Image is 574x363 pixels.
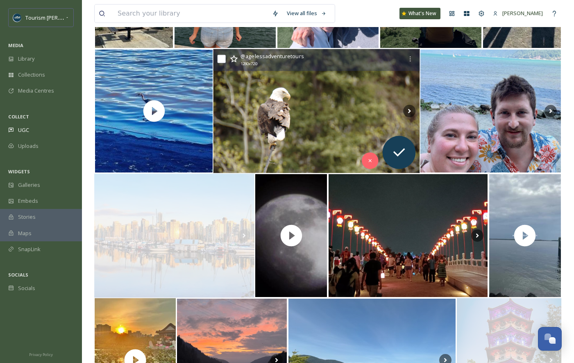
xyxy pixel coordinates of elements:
span: SOCIALS [8,272,28,278]
input: Search your library [113,5,268,23]
img: Social%20Media%20Profile%20Picture.png [13,14,21,22]
span: Uploads [18,142,39,150]
span: @ agelessadventuretours [240,52,304,60]
span: Tourism [PERSON_NAME] [25,14,87,21]
span: WIDGETS [8,168,30,175]
a: What's New [399,8,440,19]
span: Galleries [18,181,40,189]
img: thumbnail [254,174,328,297]
span: Maps [18,229,32,237]
a: Privacy Policy [29,349,53,359]
span: Privacy Policy [29,352,53,357]
img: 🌿 Coming Soon: Eagles at Harrison Hot Springs Getaway! 🌿 November 5–7, 2025 Escape the everyday a... [213,49,420,173]
span: Stories [18,213,36,221]
img: thumbnail [95,50,213,172]
img: 🍁A September to Remember 🍁 #harrisonhotsprings #vancouver #vanisle #bcgeustrike #vancouverisland ... [420,50,561,172]
img: 🍇⛰️🌲 Mountains, Valleys & Vineyards 🇨🇦 From vibrant Vancouver to serene Harrison Hot Springs, the... [94,174,254,298]
a: View all files [283,5,331,21]
span: Library [18,55,34,63]
span: Socials [18,284,35,292]
a: [PERSON_NAME] [489,5,547,21]
span: Collections [18,71,45,79]
span: SnapLink [18,245,41,253]
span: Embeds [18,197,38,205]
span: UGC [18,126,29,134]
span: COLLECT [8,113,29,120]
span: [PERSON_NAME] [502,9,543,17]
span: MEDIA [8,42,23,48]
button: Open Chat [538,327,562,351]
img: Lights by the Lake 2025, Jurong Lake Gardens 🌝 🐇 #NParks #NParksBuzz #CityinNature #CityinNatureS... [329,174,487,297]
span: Media Centres [18,87,54,95]
img: thumbnail [488,174,562,297]
span: 1280 x 720 [240,61,257,67]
